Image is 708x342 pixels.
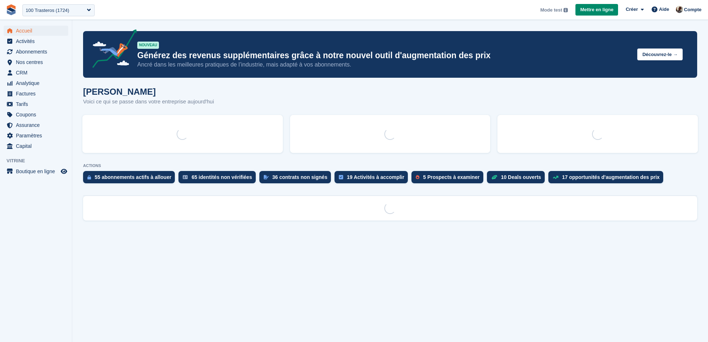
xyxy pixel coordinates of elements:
a: menu [4,68,68,78]
a: 36 contrats non signés [259,171,334,187]
div: NOUVEAU [137,42,159,49]
span: Compte [684,6,701,13]
span: Boutique en ligne [16,166,59,176]
div: 17 opportunités d'augmentation des prix [562,174,660,180]
img: contract_signature_icon-13c848040528278c33f63329250d36e43548de30e8caae1d1a13099fd9432cc5.svg [264,175,269,179]
a: Mettre en ligne [575,4,618,16]
span: Activités [16,36,59,46]
img: icon-info-grey-7440780725fd019a000dd9b08b2336e03edf1995a4989e88bcd33f0948082b44.svg [564,8,568,12]
img: stora-icon-8386f47178a22dfd0bd8f6a31ec36ba5ce8667c1dd55bd0f319d3a0aa187defe.svg [6,4,17,15]
p: Ancré dans les meilleures pratiques de l’industrie, mais adapté à vos abonnements. [137,61,631,69]
p: ACTIONS [83,163,697,168]
a: menu [4,120,68,130]
span: Paramètres [16,131,59,141]
div: 10 Deals ouverts [501,174,541,180]
a: menu [4,99,68,109]
div: 100 Trasteros (1724) [26,7,69,14]
span: Créer [626,6,638,13]
span: Nos centres [16,57,59,67]
span: Abonnements [16,47,59,57]
p: Voici ce qui se passe dans votre entreprise aujourd'hui [83,98,214,106]
span: CRM [16,68,59,78]
span: Mode test [540,7,562,14]
a: Boutique d'aperçu [60,167,68,176]
div: 55 abonnements actifs à allouer [95,174,171,180]
a: 10 Deals ouverts [487,171,548,187]
h1: [PERSON_NAME] [83,87,214,97]
a: menu [4,131,68,141]
a: menu [4,36,68,46]
img: verify_identity-adf6edd0f0f0b5bbfe63781bf79b02c33cf7c696d77639b501bdc392416b5a36.svg [183,175,188,179]
p: Générez des revenus supplémentaires grâce à notre nouvel outil d'augmentation des prix [137,50,631,61]
div: 19 Activités à accomplir [347,174,404,180]
a: menu [4,141,68,151]
a: 65 identités non vérifiées [178,171,259,187]
a: 55 abonnements actifs à allouer [83,171,178,187]
button: Découvrez-le → [637,48,683,60]
a: menu [4,47,68,57]
img: task-75834270c22a3079a89374b754ae025e5fb1db73e45f91037f5363f120a921f8.svg [339,175,343,179]
span: Mettre en ligne [580,6,613,13]
a: menu [4,26,68,36]
div: 5 Prospects à examiner [423,174,479,180]
a: 17 opportunités d'augmentation des prix [548,171,667,187]
img: deal-1b604bf984904fb50ccaf53a9ad4b4a5d6e5aea283cecdc64d6e3604feb123c2.svg [491,175,497,180]
span: Capital [16,141,59,151]
span: Analytique [16,78,59,88]
span: Coupons [16,110,59,120]
img: Patrick Blanc [676,6,683,13]
img: active_subscription_to_allocate_icon-d502201f5373d7db506a760aba3b589e785aa758c864c3986d89f69b8ff3... [87,175,91,180]
span: Tarifs [16,99,59,109]
div: 65 identités non vérifiées [191,174,252,180]
img: price_increase_opportunities-93ffe204e8149a01c8c9dc8f82e8f89637d9d84a8eef4429ea346261dce0b2c0.svg [553,176,558,179]
a: 19 Activités à accomplir [334,171,411,187]
a: 5 Prospects à examiner [411,171,487,187]
a: menu [4,57,68,67]
a: menu [4,166,68,176]
span: Assurance [16,120,59,130]
div: 36 contrats non signés [272,174,327,180]
img: price-adjustments-announcement-icon-8257ccfd72463d97f412b2fc003d46551f7dbcb40ab6d574587a9cd5c0d94... [86,29,137,70]
span: Accueil [16,26,59,36]
span: Factures [16,89,59,99]
a: menu [4,89,68,99]
span: Vitrine [7,157,72,164]
a: menu [4,78,68,88]
a: menu [4,110,68,120]
span: Aide [659,6,669,13]
img: prospect-51fa495bee0391a8d652442698ab0144808aea92771e9ea1ae160a38d050c398.svg [416,175,419,179]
